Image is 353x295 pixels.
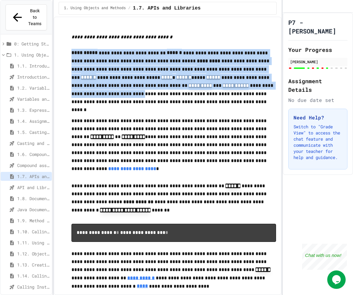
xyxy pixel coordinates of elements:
[288,18,347,35] h1: P7 - [PERSON_NAME]
[17,107,49,113] span: 1.3. Expressions and Output [New]
[17,74,49,80] span: Introduction to Algorithms, Programming, and Compilers
[17,239,49,246] span: 1.11. Using the Math Class
[14,52,49,58] span: 1. Using Objects and Methods
[64,6,126,11] span: 1. Using Objects and Methods
[17,217,49,224] span: 1.9. Method Signatures
[17,228,49,235] span: 1.10. Calling Class Methods
[294,114,342,121] h3: Need Help?
[17,184,49,191] span: API and Libraries - Topic 1.7
[17,140,49,146] span: Casting and Ranges of variables - Quiz
[288,96,347,104] div: No due date set
[133,5,201,12] span: 1.7. APIs and Libraries
[17,173,49,180] span: 1.7. APIs and Libraries
[302,244,347,270] iframe: chat widget
[17,85,49,91] span: 1.2. Variables and Data Types
[128,6,130,11] span: /
[17,151,49,157] span: 1.6. Compound Assignment Operators
[17,118,49,124] span: 1.4. Assignment and Input
[17,162,49,169] span: Compound assignment operators - Quiz
[17,250,49,257] span: 1.12. Objects - Instances of Classes
[17,195,49,202] span: 1.8. Documentation with Comments and Preconditions
[6,4,47,30] button: Back to Teams
[294,124,342,161] p: Switch to "Grade View" to access the chat feature and communicate with your teacher for help and ...
[14,41,49,47] span: 0: Getting Started
[17,273,49,279] span: 1.14. Calling Instance Methods
[17,63,49,69] span: 1.1. Introduction to Algorithms, Programming, and Compilers
[28,8,42,27] span: Back to Teams
[288,45,347,54] h2: Your Progress
[17,96,49,102] span: Variables and Data Types - Quiz
[17,129,49,135] span: 1.5. Casting and Ranges of Values
[17,284,49,290] span: Calling Instance Methods - Topic 1.14
[290,59,346,64] div: [PERSON_NAME]
[327,270,347,289] iframe: chat widget
[17,262,49,268] span: 1.13. Creating and Initializing Objects: Constructors
[288,77,347,94] h2: Assignment Details
[17,206,49,213] span: Java Documentation with Comments - Topic 1.8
